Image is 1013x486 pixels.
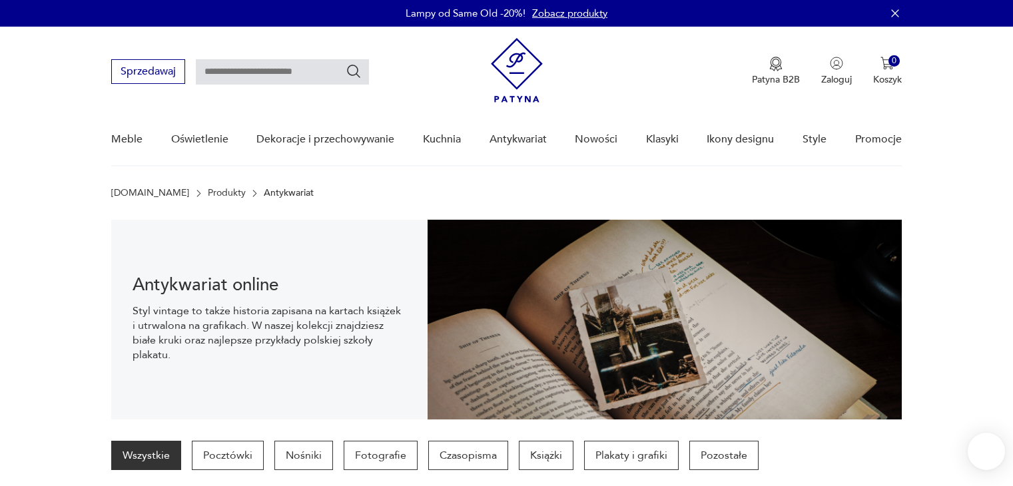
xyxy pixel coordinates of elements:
h1: Antykwariat online [133,277,406,293]
img: Patyna - sklep z meblami i dekoracjami vintage [491,38,543,103]
a: Promocje [855,114,902,165]
a: Meble [111,114,143,165]
a: Style [803,114,827,165]
a: Dekoracje i przechowywanie [256,114,394,165]
a: Oświetlenie [171,114,228,165]
a: [DOMAIN_NAME] [111,188,189,198]
button: Szukaj [346,63,362,79]
a: Klasyki [646,114,679,165]
p: Antykwariat [264,188,314,198]
a: Czasopisma [428,441,508,470]
button: 0Koszyk [873,57,902,86]
a: Pozostałe [689,441,759,470]
p: Patyna B2B [752,73,800,86]
a: Ikony designu [707,114,774,165]
a: Ikona medaluPatyna B2B [752,57,800,86]
p: Lampy od Same Old -20%! [406,7,525,20]
a: Nowości [575,114,617,165]
a: Nośniki [274,441,333,470]
p: Koszyk [873,73,902,86]
a: Kuchnia [423,114,461,165]
img: Ikona koszyka [880,57,894,70]
a: Wszystkie [111,441,181,470]
button: Patyna B2B [752,57,800,86]
a: Antykwariat [490,114,547,165]
a: Plakaty i grafiki [584,441,679,470]
a: Książki [519,441,573,470]
p: Zaloguj [821,73,852,86]
img: c8a9187830f37f141118a59c8d49ce82.jpg [428,220,902,419]
p: Styl vintage to także historia zapisana na kartach książek i utrwalona na grafikach. W naszej kol... [133,304,406,362]
div: 0 [888,55,900,67]
iframe: Smartsupp widget button [968,433,1005,470]
a: Sprzedawaj [111,68,185,77]
img: Ikona medalu [769,57,783,71]
button: Sprzedawaj [111,59,185,84]
a: Zobacz produkty [532,7,607,20]
a: Fotografie [344,441,418,470]
a: Produkty [208,188,246,198]
button: Zaloguj [821,57,852,86]
a: Pocztówki [192,441,264,470]
img: Ikonka użytkownika [830,57,843,70]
